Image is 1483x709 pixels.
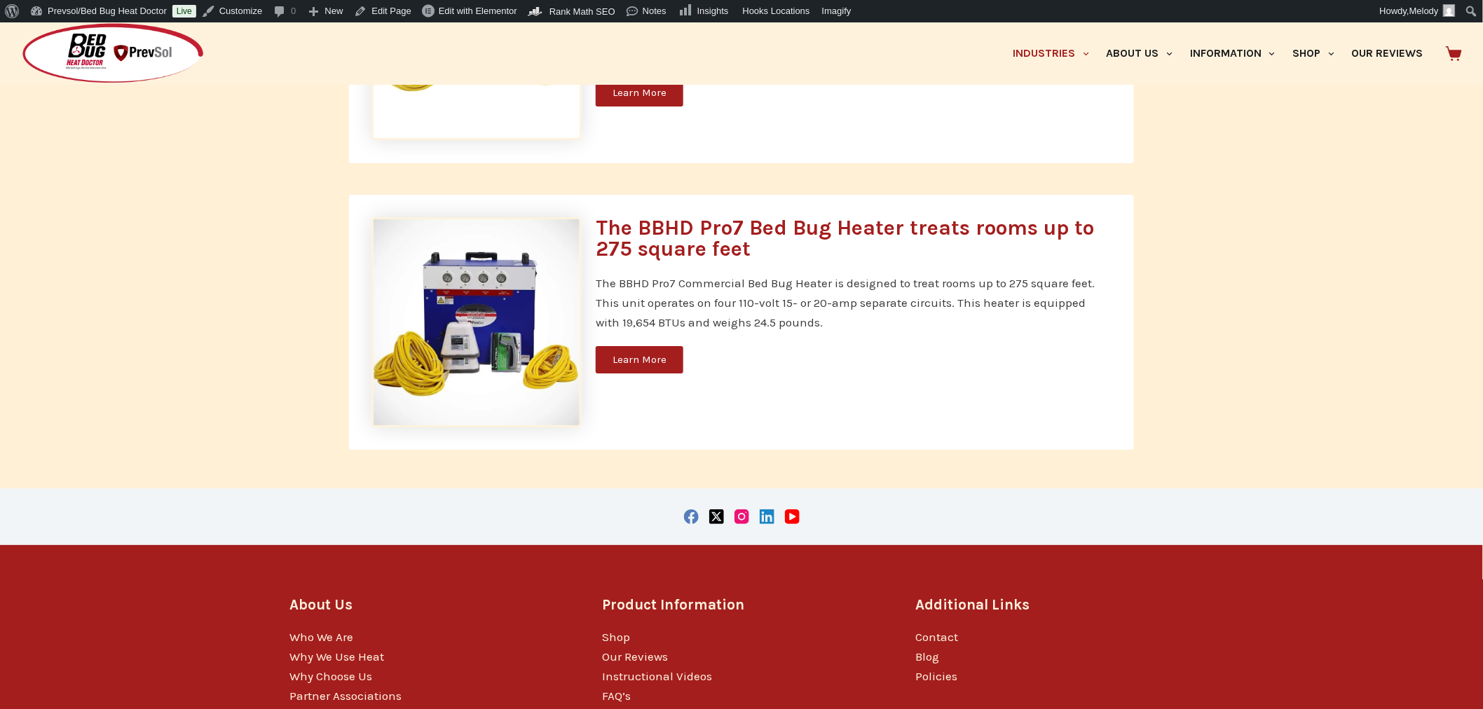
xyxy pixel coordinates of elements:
a: About Us [1098,22,1181,85]
span: Learn More [613,88,667,98]
a: Contact [915,630,958,644]
a: Information [1182,22,1284,85]
img: Prevsol/Bed Bug Heat Doctor [21,22,205,85]
a: Industries [1004,22,1098,85]
a: X (Twitter) [709,509,724,524]
span: Edit with Elementor [439,6,517,16]
a: Instagram [734,509,749,524]
span: Rank Math SEO [549,6,615,17]
a: YouTube [785,509,800,524]
a: Why Choose Us [289,669,372,683]
nav: Primary [1004,22,1432,85]
a: Who We Are [289,630,353,644]
a: Instructional Videos [603,669,713,683]
a: Learn More [596,346,683,373]
span: Learn More [613,354,667,365]
a: Blog [915,649,939,663]
button: Open LiveChat chat widget [11,6,53,48]
a: Partner Associations [289,689,402,703]
a: Facebook [684,509,699,524]
h3: About Us [289,594,568,616]
h3: The BBHD Pro7 Bed Bug Heater treats rooms up to 275 square feet [596,217,1112,259]
a: Policies [915,669,957,683]
div: The BBHD Pro7 Commercial Bed Bug Heater is designed to treat rooms up to 275 square feet. This un... [596,273,1112,332]
a: Our Reviews [603,649,669,663]
a: Shop [1284,22,1343,85]
a: FAQ’s [603,689,631,703]
span: Insights [697,6,729,16]
a: Why We Use Heat [289,649,384,663]
a: Our Reviews [1343,22,1432,85]
h3: Product Information [603,594,881,616]
a: Shop [603,630,631,644]
h3: Additional Links [915,594,1194,616]
span: Melody [1409,6,1439,16]
a: Learn More [596,79,683,106]
a: Live [172,5,196,18]
img: Professional grade BBDH Pro7 bed bug heater side view, compares to ePro 400 XP and the Cube 110-v... [371,217,582,427]
a: LinkedIn [760,509,774,524]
